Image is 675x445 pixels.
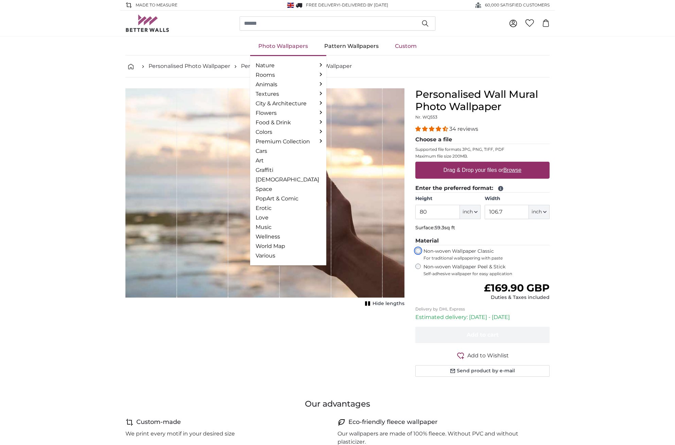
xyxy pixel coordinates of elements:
[256,176,321,184] a: [DEMOGRAPHIC_DATA]
[342,2,388,7] span: Delivered by [DATE]
[256,204,321,212] a: Erotic
[316,37,387,55] a: Pattern Wallpapers
[256,214,321,222] a: Love
[125,430,235,438] p: We print every motif in your desired size
[423,264,550,277] label: Non-woven Wallpaper Peel & Stick
[415,365,550,377] button: Send product by e-mail
[415,114,437,120] span: Nr. WQ553
[125,55,550,77] nav: breadcrumbs
[136,417,181,427] h4: Custom-made
[256,71,321,79] a: Rooms
[125,398,550,409] h3: Our advantages
[423,248,550,261] label: Non-woven Wallpaper Classic
[250,37,316,55] a: Photo Wallpapers
[415,351,550,360] button: Add to Wishlist
[256,109,321,117] a: Flowers
[149,62,230,70] a: Personalised Photo Wallpaper
[463,209,473,215] span: inch
[484,294,550,301] div: Duties & Taxes included
[484,282,550,294] span: £169.90 GBP
[467,352,509,360] span: Add to Wishlist
[256,166,321,174] a: Graffiti
[415,136,550,144] legend: Choose a file
[256,242,321,250] a: World Map
[256,252,321,260] a: Various
[467,332,499,338] span: Add to cart
[441,163,524,177] label: Drag & Drop your files or
[415,88,550,113] h1: Personalised Wall Mural Photo Wallpaper
[503,167,521,173] u: Browse
[256,119,321,127] a: Food & Drink
[415,327,550,343] button: Add to cart
[415,313,550,321] p: Estimated delivery: [DATE] - [DATE]
[423,255,550,261] span: For traditional wallpapering with paste
[256,100,321,108] a: City & Architecture
[529,205,550,219] button: inch
[415,237,550,245] legend: Material
[256,138,321,146] a: Premium Collection
[415,184,550,193] legend: Enter the preferred format:
[449,126,478,132] span: 34 reviews
[256,157,321,165] a: Art
[415,306,550,312] p: Delivery by DHL Express
[532,209,542,215] span: inch
[241,62,352,70] a: Personalised Wall Mural Photo Wallpaper
[256,61,321,70] a: Nature
[460,205,481,219] button: inch
[415,126,449,132] span: 4.32 stars
[256,195,321,203] a: PopArt & Comic
[136,2,177,8] span: Made to Measure
[415,154,550,159] p: Maximum file size 200MB.
[485,195,550,202] label: Width
[340,2,388,7] span: -
[256,147,321,155] a: Cars
[373,300,404,307] span: Hide lengths
[256,81,321,89] a: Animals
[256,223,321,231] a: Music
[256,90,321,98] a: Textures
[415,147,550,152] p: Supported file formats JPG, PNG, TIFF, PDF
[256,128,321,136] a: Colors
[485,2,550,8] span: 60,000 SATISFIED CUSTOMERS
[415,225,550,231] p: Surface:
[423,271,550,277] span: Self-adhesive wallpaper for easy application
[256,185,321,193] a: Space
[415,195,480,202] label: Height
[387,37,425,55] a: Custom
[287,3,294,8] img: United Kingdom
[435,225,455,231] span: 59.3sq ft
[363,299,404,308] button: Hide lengths
[256,233,321,241] a: Wellness
[306,2,340,7] span: FREE delivery!
[125,15,170,32] img: Betterwalls
[348,417,437,427] h4: Eco-friendly fleece wallpaper
[125,88,404,308] div: 1 of 1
